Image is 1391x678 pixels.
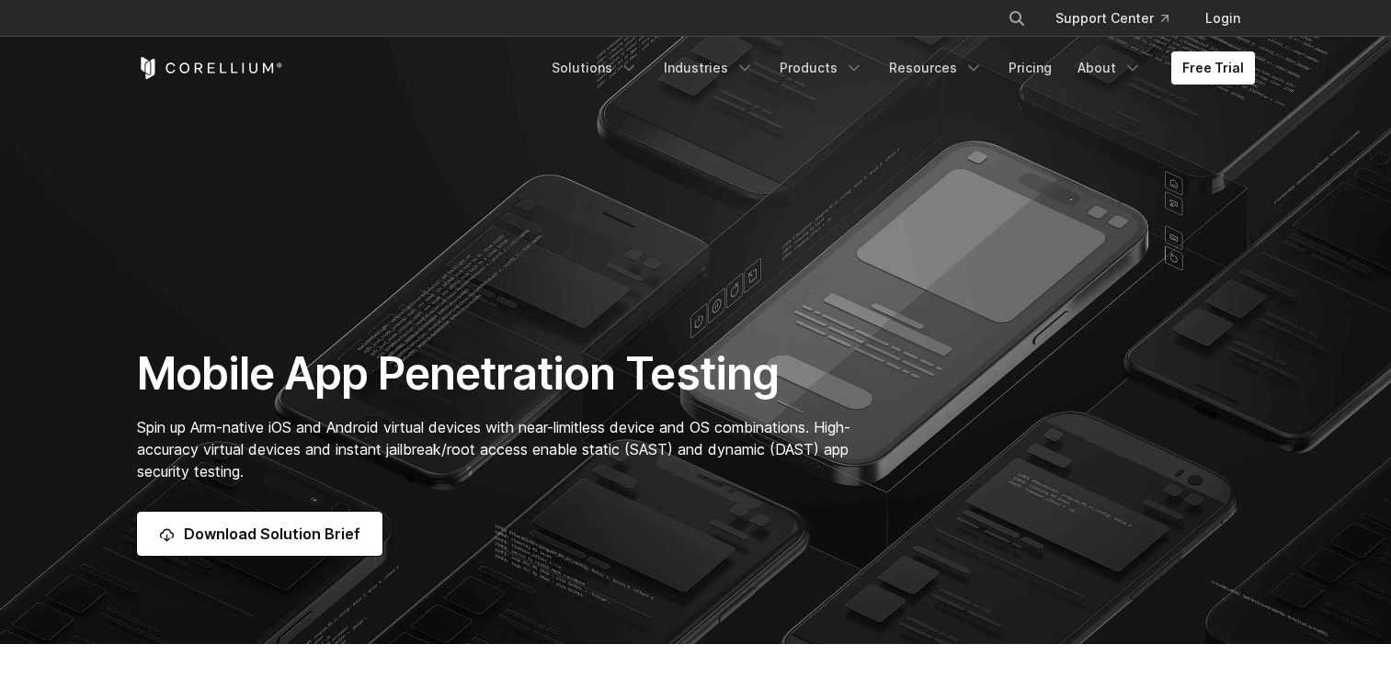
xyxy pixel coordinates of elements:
a: Pricing [998,51,1063,85]
button: Search [1000,2,1033,35]
a: Login [1191,2,1255,35]
a: Corellium Home [137,57,283,79]
a: Industries [653,51,765,85]
h1: Mobile App Penetration Testing [137,346,870,401]
a: Products [769,51,874,85]
a: About [1066,51,1153,85]
a: Solutions [541,51,649,85]
span: Download Solution Brief [184,523,360,545]
div: Navigation Menu [986,2,1255,35]
a: Resources [878,51,994,85]
span: Spin up Arm-native iOS and Android virtual devices with near-limitless device and OS combinations... [137,418,850,480]
a: Support Center [1041,2,1183,35]
a: Free Trial [1171,51,1255,85]
a: Download Solution Brief [137,512,382,556]
div: Navigation Menu [541,51,1255,85]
